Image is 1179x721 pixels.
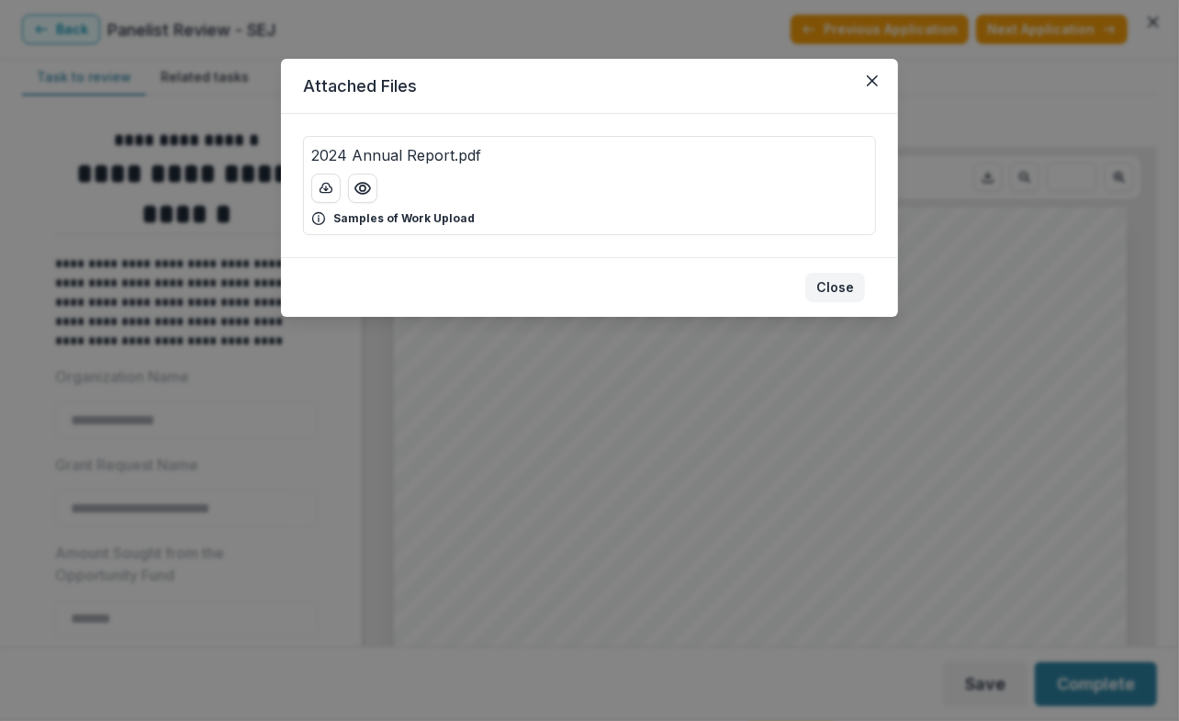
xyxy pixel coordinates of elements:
p: 2024 Annual Report.pdf [311,144,481,166]
button: Preview 2024 Annual Report.pdf [348,174,377,203]
header: Attached Files [281,59,898,114]
button: Close [858,66,887,96]
p: Samples of Work Upload [333,210,475,227]
button: download-button [311,174,341,203]
button: Close [805,273,865,302]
